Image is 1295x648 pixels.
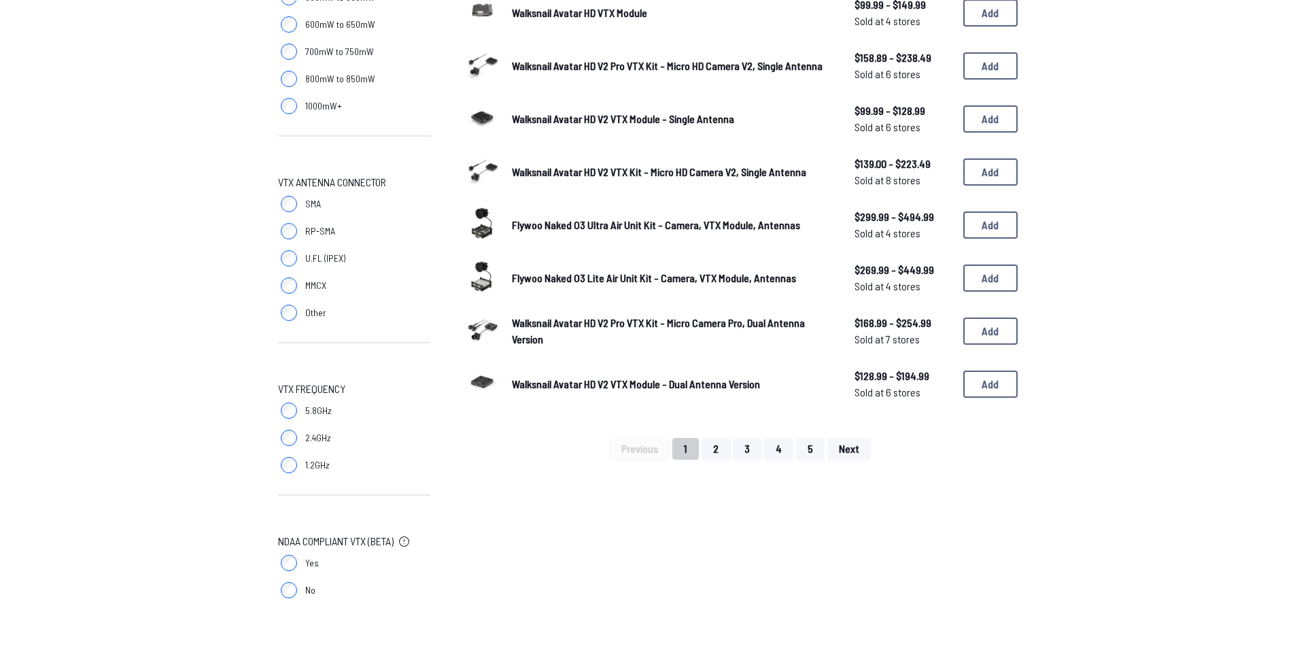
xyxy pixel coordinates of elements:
[463,151,501,189] img: image
[854,209,952,225] span: $299.99 - $494.99
[512,5,833,21] a: Walksnail Avatar HD VTX Module
[854,66,952,82] span: Sold at 6 stores
[281,71,297,87] input: 800mW to 850mW
[963,158,1018,186] button: Add
[463,98,501,136] img: image
[463,151,501,193] a: image
[281,457,297,473] input: 1.2GHz
[512,59,823,72] span: Walksnail Avatar HD V2 Pro VTX Kit - Micro HD Camera V2, Single Antenna
[305,431,331,445] span: 2.4GHz
[278,174,386,190] span: VTX Antenna Connector
[512,376,833,392] a: Walksnail Avatar HD V2 VTX Module - Dual Antenna Version
[854,119,952,135] span: Sold at 6 stores
[463,204,501,242] img: image
[854,13,952,29] span: Sold at 4 stores
[512,58,833,74] a: Walksnail Avatar HD V2 Pro VTX Kit - Micro HD Camera V2, Single Antenna
[854,331,952,347] span: Sold at 7 stores
[281,403,297,419] input: 5.8GHz
[963,371,1018,398] button: Add
[305,45,374,58] span: 700mW to 750mW
[796,438,825,460] button: 5
[305,72,375,86] span: 800mW to 850mW
[305,197,321,211] span: SMA
[278,533,394,549] span: NDAA Compliant VTX (Beta)
[305,556,319,570] span: Yes
[854,278,952,294] span: Sold at 4 stores
[281,196,297,212] input: SMA
[512,316,805,345] span: Walksnail Avatar HD V2 Pro VTX Kit - Micro Camera Pro, Dual Antenna Version
[963,105,1018,133] button: Add
[463,310,501,348] img: image
[854,156,952,172] span: $139.00 - $223.49
[281,582,297,598] input: No
[305,18,375,31] span: 600mW to 650mW
[764,438,793,460] button: 4
[512,111,833,127] a: Walksnail Avatar HD V2 VTX Module - Single Antenna
[463,363,501,401] img: image
[854,262,952,278] span: $269.99 - $449.99
[512,112,734,125] span: Walksnail Avatar HD V2 VTX Module - Single Antenna
[854,172,952,188] span: Sold at 8 stores
[512,377,760,390] span: Walksnail Avatar HD V2 VTX Module - Dual Antenna Version
[854,315,952,331] span: $168.99 - $254.99
[463,363,501,405] a: image
[305,583,315,597] span: No
[512,218,800,231] span: Flywoo Naked O3 Ultra Air Unit Kit - Camera, VTX Module, Antennas
[281,305,297,321] input: Other
[281,250,297,267] input: U.FL (IPEX)
[305,224,335,238] span: RP-SMA
[281,16,297,33] input: 600mW to 650mW
[463,257,501,295] img: image
[281,223,297,239] input: RP-SMA
[854,384,952,400] span: Sold at 6 stores
[854,103,952,119] span: $99.99 - $128.99
[963,265,1018,292] button: Add
[463,204,501,246] a: image
[278,381,345,397] span: VTX Frequency
[281,430,297,446] input: 2.4GHz
[733,438,761,460] button: 3
[827,438,871,460] button: Next
[281,555,297,571] input: Yes
[305,99,342,113] span: 1000mW+
[963,52,1018,80] button: Add
[305,306,326,320] span: Other
[305,279,326,292] span: MMCX
[463,257,501,299] a: image
[463,45,501,83] img: image
[854,225,952,241] span: Sold at 4 stores
[702,438,730,460] button: 2
[512,217,833,233] a: Flywoo Naked O3 Ultra Air Unit Kit - Camera, VTX Module, Antennas
[512,164,833,180] a: Walksnail Avatar HD V2 VTX Kit - Micro HD Camera V2, Single Antenna
[281,277,297,294] input: MMCX
[463,98,501,140] a: image
[305,458,330,472] span: 1.2GHz
[305,252,345,265] span: U.FL (IPEX)
[672,438,699,460] button: 1
[512,271,796,284] span: Flywoo Naked O3 Lite Air Unit Kit - Camera, VTX Module, Antennas
[512,315,833,347] a: Walksnail Avatar HD V2 Pro VTX Kit - Micro Camera Pro, Dual Antenna Version
[512,270,833,286] a: Flywoo Naked O3 Lite Air Unit Kit - Camera, VTX Module, Antennas
[839,443,859,454] span: Next
[512,6,647,19] span: Walksnail Avatar HD VTX Module
[305,404,332,417] span: 5.8GHz
[854,368,952,384] span: $128.99 - $194.99
[963,318,1018,345] button: Add
[854,50,952,66] span: $158.89 - $238.49
[512,165,806,178] span: Walksnail Avatar HD V2 VTX Kit - Micro HD Camera V2, Single Antenna
[963,211,1018,239] button: Add
[281,98,297,114] input: 1000mW+
[463,310,501,352] a: image
[463,45,501,87] a: image
[281,44,297,60] input: 700mW to 750mW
